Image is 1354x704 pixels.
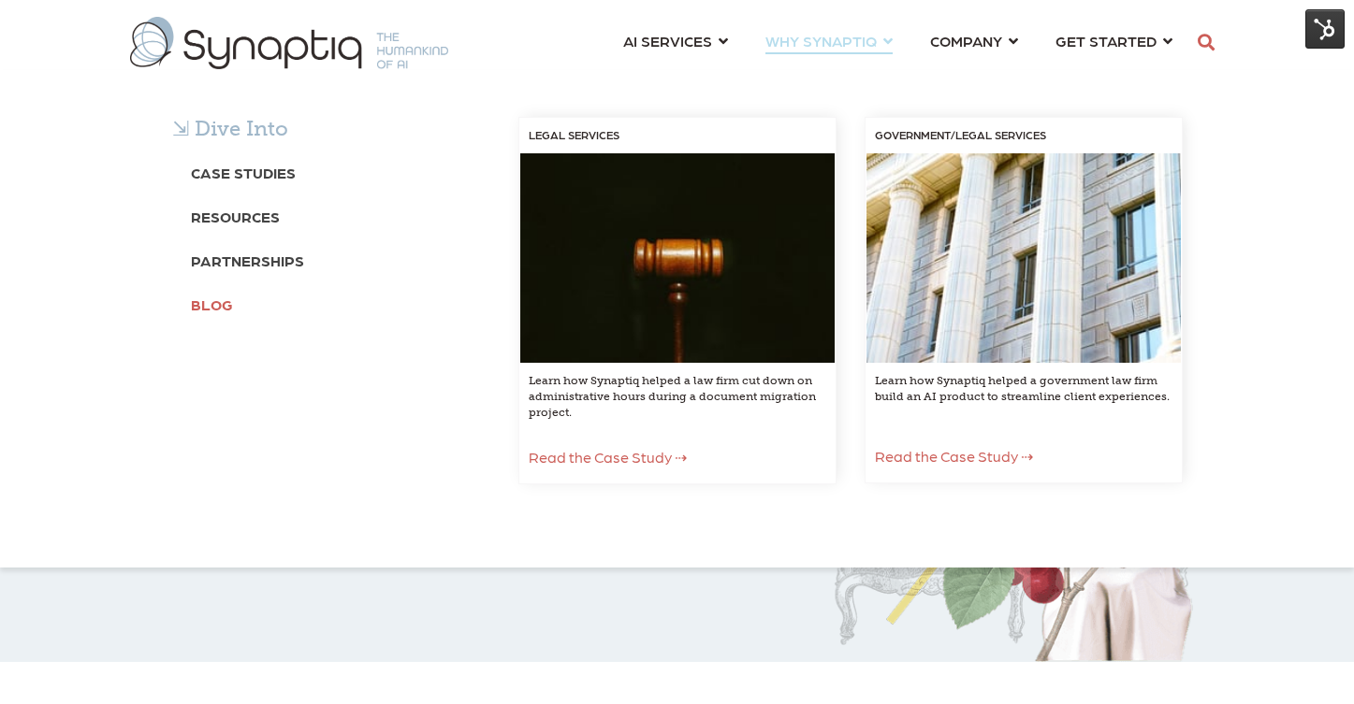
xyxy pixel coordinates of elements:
[604,9,1191,77] nav: menu
[930,28,1002,53] span: COMPANY
[765,28,877,53] span: WHY SYNAPTIQ
[1056,23,1172,58] a: GET STARTED
[765,23,893,58] a: WHY SYNAPTIQ
[130,17,448,69] img: synaptiq logo-1
[1305,9,1345,49] img: HubSpot Tools Menu Toggle
[372,549,616,596] iframe: Embedded CTA
[623,28,712,53] span: AI SERVICES
[930,23,1018,58] a: COMPANY
[623,23,728,58] a: AI SERVICES
[1056,28,1157,53] span: GET STARTED
[139,549,336,596] iframe: Embedded CTA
